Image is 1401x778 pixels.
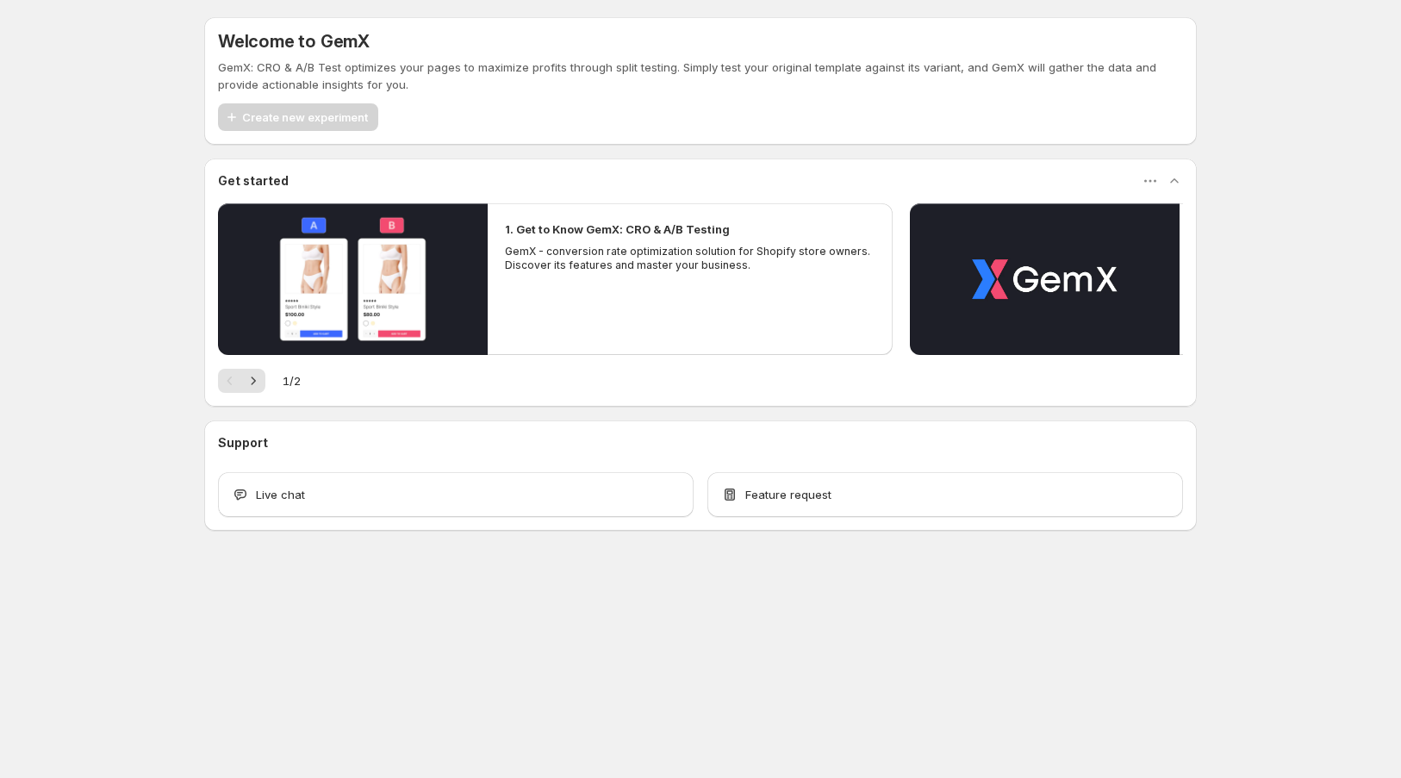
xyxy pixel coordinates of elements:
span: 1 / 2 [283,372,301,389]
h2: 1. Get to Know GemX: CRO & A/B Testing [505,221,730,238]
h5: Welcome to GemX [218,31,370,52]
nav: Pagination [218,369,265,393]
p: GemX - conversion rate optimization solution for Shopify store owners. Discover its features and ... [505,245,875,272]
h3: Get started [218,172,289,190]
button: Play video [910,203,1180,355]
h3: Support [218,434,268,451]
button: Next [241,369,265,393]
p: GemX: CRO & A/B Test optimizes your pages to maximize profits through split testing. Simply test ... [218,59,1183,93]
button: Play video [218,203,488,355]
span: Live chat [256,486,305,503]
span: Feature request [745,486,831,503]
